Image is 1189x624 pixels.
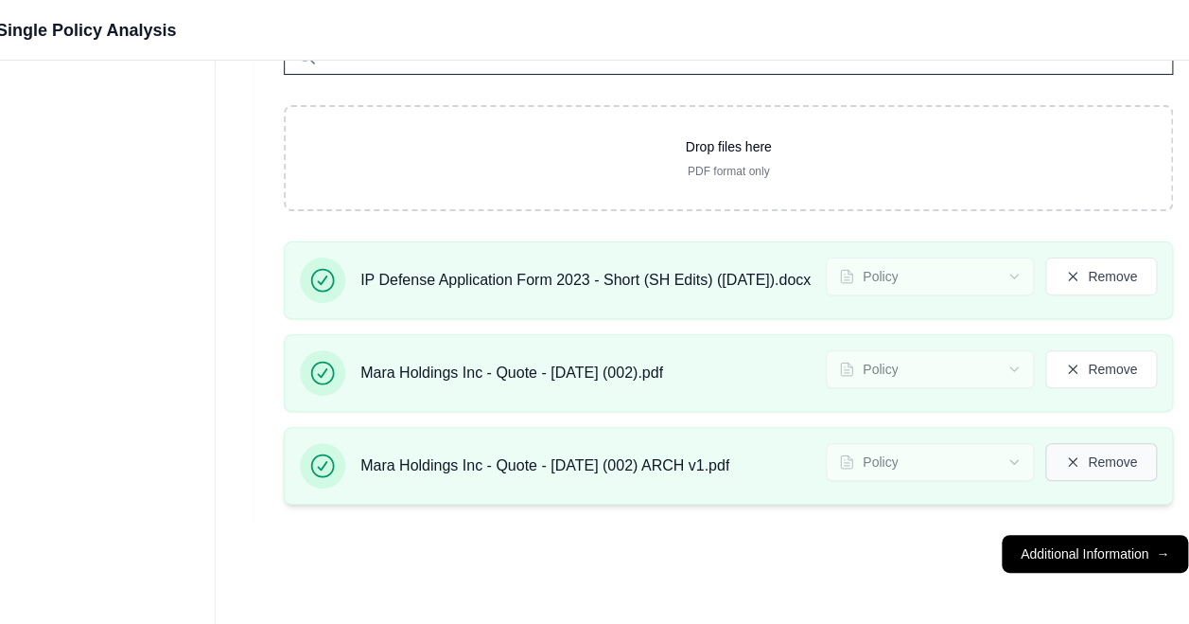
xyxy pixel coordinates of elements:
p: Drop files here [316,137,1141,156]
span: IP Defense Application Form 2023 - Short (SH Edits) ([DATE]).docx [360,269,811,292]
p: PDF format only [316,164,1141,179]
button: Remove [1045,350,1157,388]
span: Mara Holdings Inc - Quote - [DATE] (002).pdf [360,362,663,384]
button: Additional Information→ [1002,535,1188,573]
span: → [1156,544,1169,563]
button: Remove [1045,443,1157,481]
span: Mara Holdings Inc - Quote - [DATE] (002) ARCH v1.pdf [360,455,729,477]
button: Remove [1045,258,1157,295]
